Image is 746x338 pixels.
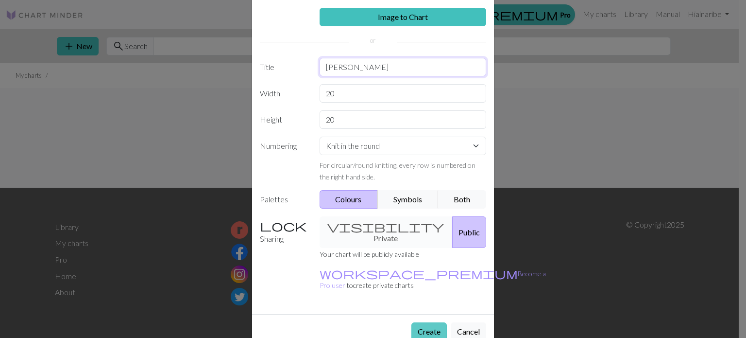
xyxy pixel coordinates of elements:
[377,190,439,209] button: Symbols
[254,216,314,248] label: Sharing
[254,84,314,103] label: Width
[254,58,314,76] label: Title
[320,250,419,258] small: Your chart will be publicly available
[254,190,314,209] label: Palettes
[320,8,487,26] a: Image to Chart
[320,269,546,289] a: Become a Pro user
[320,267,518,280] span: workspace_premium
[452,216,486,248] button: Public
[254,110,314,129] label: Height
[254,137,314,182] label: Numbering
[438,190,487,209] button: Both
[320,161,475,181] small: For circular/round knitting, every row is numbered on the right hand side.
[320,269,546,289] small: to create private charts
[320,190,378,209] button: Colours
